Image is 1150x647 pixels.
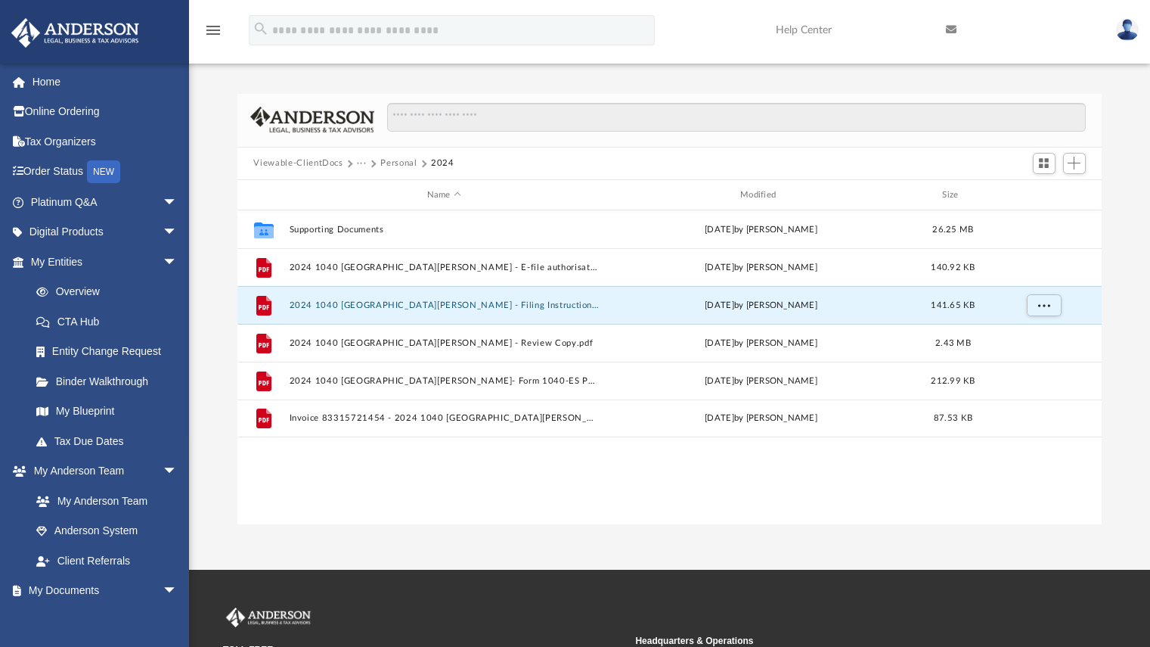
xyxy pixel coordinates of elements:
a: CTA Hub [21,306,200,337]
a: Entity Change Request [21,337,200,367]
div: id [243,188,281,202]
span: [DATE] [705,377,734,385]
span: arrow_drop_down [163,217,193,248]
a: Platinum Q&Aarrow_drop_down [11,187,200,217]
button: 2024 [431,157,454,170]
i: search [253,20,269,37]
div: Size [922,188,983,202]
a: Online Ordering [11,97,200,127]
a: Tax Due Dates [21,426,200,456]
div: by [PERSON_NAME] [606,375,916,388]
i: menu [204,21,222,39]
span: [DATE] [705,339,734,347]
span: 212.99 KB [931,377,975,385]
span: arrow_drop_down [163,576,193,607]
a: My Blueprint [21,397,193,427]
button: More options [1026,294,1061,317]
span: 140.92 KB [931,263,975,272]
button: 2024 1040 [GEOGRAPHIC_DATA][PERSON_NAME] - Filing Instructions.pdf [289,300,599,310]
a: Digital Productsarrow_drop_down [11,217,200,247]
a: My Anderson Team [21,486,185,516]
span: [DATE] [705,226,734,234]
button: 2024 1040 [GEOGRAPHIC_DATA][PERSON_NAME] - E-file authorisation - please sign.pdf [289,263,599,272]
div: by [PERSON_NAME] [606,412,916,426]
div: by [PERSON_NAME] [606,261,916,275]
a: Binder Walkthrough [21,366,200,397]
span: arrow_drop_down [163,456,193,487]
div: by [PERSON_NAME] [606,299,916,313]
iframe: To enrich screen reader interactions, please activate Accessibility in Grammarly extension settings [996,568,1132,629]
a: Anderson System [21,516,193,546]
button: Personal [380,157,417,170]
div: Modified [606,188,916,202]
button: Invoice 83315721454 - 2024 1040 [GEOGRAPHIC_DATA][PERSON_NAME]pdf [289,414,599,424]
img: Anderson Advisors Platinum Portal [7,18,144,48]
span: 87.53 KB [933,415,972,423]
div: by [PERSON_NAME] [606,223,916,237]
span: 2.43 MB [935,339,971,347]
span: [DATE] [705,263,734,272]
img: User Pic [1116,19,1139,41]
a: Home [11,67,200,97]
button: Supporting Documents [289,225,599,235]
span: [DATE] [705,301,734,310]
a: Order StatusNEW [11,157,200,188]
span: 141.65 KB [931,301,975,310]
div: NEW [87,160,120,183]
a: Tax Organizers [11,126,200,157]
div: by [PERSON_NAME] [606,337,916,350]
button: 2024 1040 [GEOGRAPHIC_DATA][PERSON_NAME] - Review Copy.pdf [289,338,599,348]
a: Client Referrals [21,546,193,576]
div: id [990,188,1096,202]
a: menu [204,29,222,39]
a: My Documentsarrow_drop_down [11,576,193,606]
div: grid [237,210,1102,524]
button: ··· [357,157,367,170]
span: 26.25 MB [932,226,973,234]
input: Search files and folders [387,103,1085,132]
span: [DATE] [705,415,734,423]
button: Switch to Grid View [1033,153,1055,174]
button: Add [1063,153,1086,174]
img: Anderson Advisors Platinum Portal [223,608,314,627]
button: 2024 1040 [GEOGRAPHIC_DATA][PERSON_NAME]- Form 1040-ES Payment Voucher.pdf [289,376,599,386]
div: Name [288,188,599,202]
span: arrow_drop_down [163,187,193,218]
a: My Entitiesarrow_drop_down [11,247,200,277]
a: My Anderson Teamarrow_drop_down [11,456,193,487]
button: Viewable-ClientDocs [253,157,343,170]
span: arrow_drop_down [163,247,193,278]
a: Overview [21,277,200,307]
